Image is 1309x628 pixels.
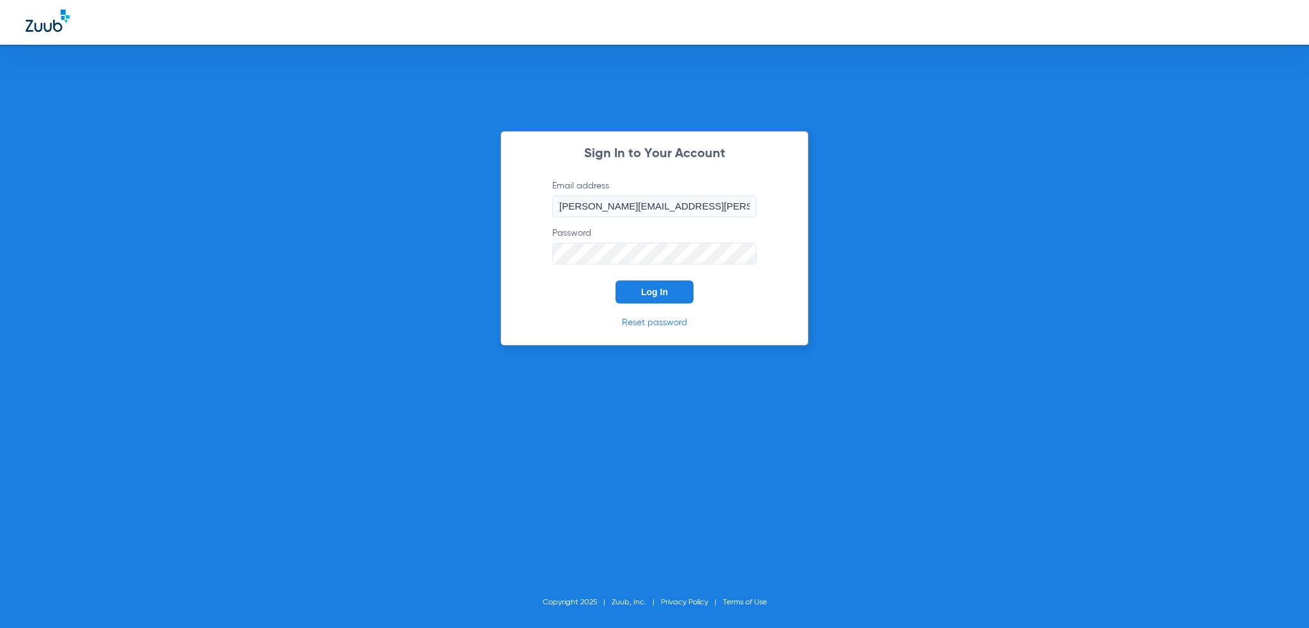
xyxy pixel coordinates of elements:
[543,596,612,609] li: Copyright 2025
[641,287,668,297] span: Log In
[1245,567,1309,628] iframe: Chat Widget
[661,599,708,606] a: Privacy Policy
[26,10,70,32] img: Zuub Logo
[723,599,767,606] a: Terms of Use
[533,148,776,160] h2: Sign In to Your Account
[552,243,757,264] input: Password
[616,280,693,303] button: Log In
[552,180,757,217] label: Email address
[552,227,757,264] label: Password
[612,596,661,609] li: Zuub, Inc.
[622,318,687,327] a: Reset password
[552,195,757,217] input: Email address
